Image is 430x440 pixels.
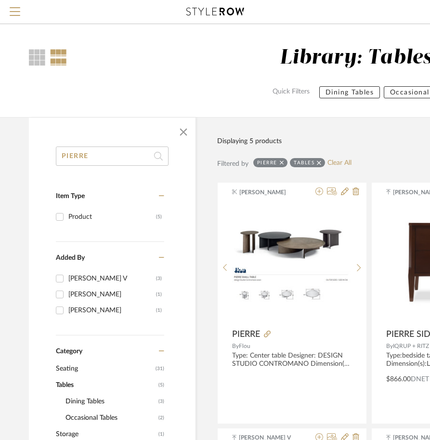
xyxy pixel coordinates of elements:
div: (3) [156,271,162,286]
div: (5) [156,209,162,225]
span: Seating [56,360,153,377]
div: [PERSON_NAME] [68,303,156,318]
div: Filtered by [217,159,248,169]
span: Dining Tables [65,393,156,410]
span: (2) [158,410,164,426]
span: Occasional Tables [65,410,156,426]
span: (3) [158,394,164,409]
span: By [232,343,239,349]
span: Flou [239,343,250,349]
input: Search within 5 results [56,147,169,166]
img: PIERRE [232,225,352,302]
button: Close [174,122,193,142]
span: (5) [158,377,164,393]
span: Added By [56,254,85,261]
span: Tables [56,377,156,393]
button: Dining Tables [319,86,380,98]
span: DNET [411,376,429,383]
div: (1) [156,303,162,318]
span: IQRUP + RITZ [393,343,429,349]
div: Type: Center table Designer: DESIGN STUDIO CONTROMANO Dimension(s): as per image Material/Finishe... [232,352,352,368]
a: Clear All [327,159,352,167]
div: Product [68,209,156,225]
span: By [386,343,393,349]
span: (31) [156,361,164,376]
div: Tables [294,160,314,166]
div: (1) [156,287,162,302]
div: [PERSON_NAME] [68,287,156,302]
span: $866.00 [386,376,411,383]
div: 1 [232,203,352,324]
div: [PERSON_NAME] V [68,271,156,286]
div: PIERRE [257,160,277,166]
span: PIERRE [232,329,260,340]
label: Quick Filters [267,86,315,98]
span: [PERSON_NAME] [239,188,300,197]
span: Item Type [56,193,85,200]
div: Displaying 5 products [217,136,282,147]
span: Category [56,347,82,356]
